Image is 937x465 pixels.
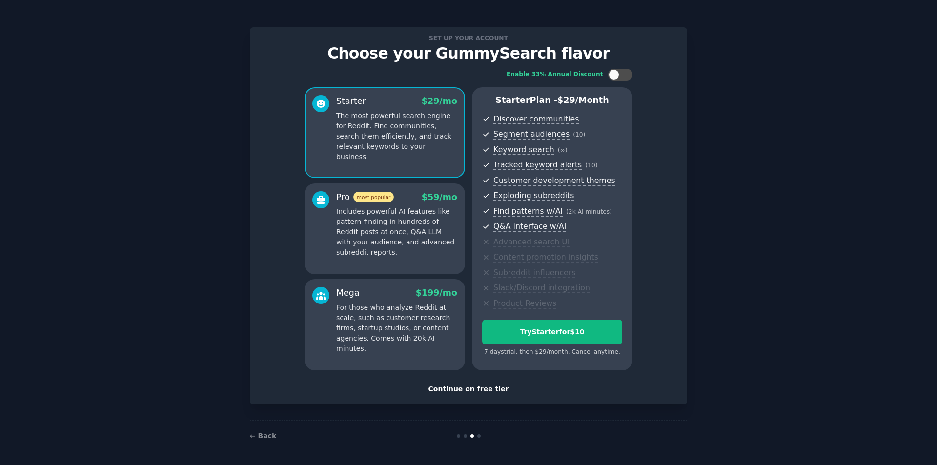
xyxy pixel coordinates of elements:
[422,96,457,106] span: $ 29 /mo
[336,95,366,107] div: Starter
[482,94,622,106] p: Starter Plan -
[250,432,276,440] a: ← Back
[573,131,585,138] span: ( 10 )
[493,145,554,155] span: Keyword search
[336,111,457,162] p: The most powerful search engine for Reddit. Find communities, search them efficiently, and track ...
[493,129,570,140] span: Segment audiences
[558,147,568,154] span: ( ∞ )
[260,384,677,394] div: Continue on free tier
[493,299,556,309] span: Product Reviews
[493,191,574,201] span: Exploding subreddits
[566,208,612,215] span: ( 2k AI minutes )
[422,192,457,202] span: $ 59 /mo
[585,162,597,169] span: ( 10 )
[493,268,575,278] span: Subreddit influencers
[493,283,590,293] span: Slack/Discord integration
[493,206,563,217] span: Find patterns w/AI
[483,327,622,337] div: Try Starter for $10
[336,303,457,354] p: For those who analyze Reddit at scale, such as customer research firms, startup studios, or conte...
[482,348,622,357] div: 7 days trial, then $ 29 /month . Cancel anytime.
[493,114,579,124] span: Discover communities
[493,222,566,232] span: Q&A interface w/AI
[493,252,598,263] span: Content promotion insights
[482,320,622,344] button: TryStarterfor$10
[507,70,603,79] div: Enable 33% Annual Discount
[336,191,394,203] div: Pro
[493,160,582,170] span: Tracked keyword alerts
[336,206,457,258] p: Includes powerful AI features like pattern-finding in hundreds of Reddit posts at once, Q&A LLM w...
[493,176,615,186] span: Customer development themes
[557,95,609,105] span: $ 29 /month
[428,33,510,43] span: Set up your account
[416,288,457,298] span: $ 199 /mo
[493,237,570,247] span: Advanced search UI
[336,287,360,299] div: Mega
[353,192,394,202] span: most popular
[260,45,677,62] p: Choose your GummySearch flavor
